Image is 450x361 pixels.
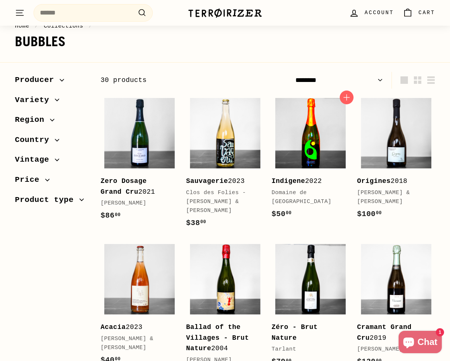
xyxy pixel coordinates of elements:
span: $100 [357,210,382,218]
button: Country [15,132,89,152]
a: Home [15,23,29,29]
button: Region [15,112,89,132]
div: 2023 [101,322,171,333]
nav: breadcrumbs [15,22,435,31]
span: / [87,23,94,29]
div: 2019 [357,322,428,343]
span: Account [365,9,394,17]
div: [PERSON_NAME] [357,345,428,354]
sup: 00 [115,212,120,218]
div: 2018 [357,176,428,187]
div: 30 products [101,75,268,86]
button: Vintage [15,152,89,172]
div: 2022 [272,176,342,187]
b: Cramant Grand Cru [357,323,412,342]
div: [PERSON_NAME] & [PERSON_NAME] [357,189,428,206]
sup: 00 [286,210,291,216]
a: Zero Dosage Grand Cru2021[PERSON_NAME] [101,94,179,229]
a: Cart [398,2,440,24]
b: Zéro - Brut Nature [272,323,318,342]
button: Product type [15,192,89,212]
div: [PERSON_NAME] & [PERSON_NAME] [101,335,171,352]
a: Indigene2022Domaine de [GEOGRAPHIC_DATA] [272,94,350,228]
a: Account [345,2,398,24]
div: 2004 [186,322,257,354]
button: Variety [15,92,89,112]
span: $86 [101,211,121,220]
b: Zero Dosage Grand Cru [101,177,147,196]
b: Acacia [101,323,126,331]
span: Region [15,114,50,126]
button: Price [15,172,89,192]
b: Sauvagerie [186,177,228,185]
span: Cart [418,9,435,17]
h1: Bubbles [15,34,435,49]
span: Producer [15,74,60,86]
a: Origines2018[PERSON_NAME] & [PERSON_NAME] [357,94,435,228]
div: [PERSON_NAME] [101,199,171,208]
a: Sauvagerie2023Clos des Folies - [PERSON_NAME] & [PERSON_NAME] [186,94,264,237]
span: Country [15,134,55,146]
b: Indigene [272,177,305,185]
inbox-online-store-chat: Shopify online store chat [396,331,444,355]
b: Origines [357,177,391,185]
button: Producer [15,72,89,92]
b: Ballad of the Villages - Brut Nature [186,323,249,352]
span: $38 [186,219,206,227]
span: Variety [15,94,55,107]
span: Product type [15,194,79,206]
a: Collections [44,23,83,29]
span: / [33,23,40,29]
sup: 00 [200,219,206,225]
span: $50 [272,210,292,218]
div: Clos des Folies - [PERSON_NAME] & [PERSON_NAME] [186,189,257,215]
span: Price [15,174,45,186]
div: Tarlant [272,345,342,354]
div: 2023 [186,176,257,187]
div: 2021 [101,176,171,197]
sup: 00 [376,210,381,216]
div: Domaine de [GEOGRAPHIC_DATA] [272,189,342,206]
span: Vintage [15,153,55,166]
